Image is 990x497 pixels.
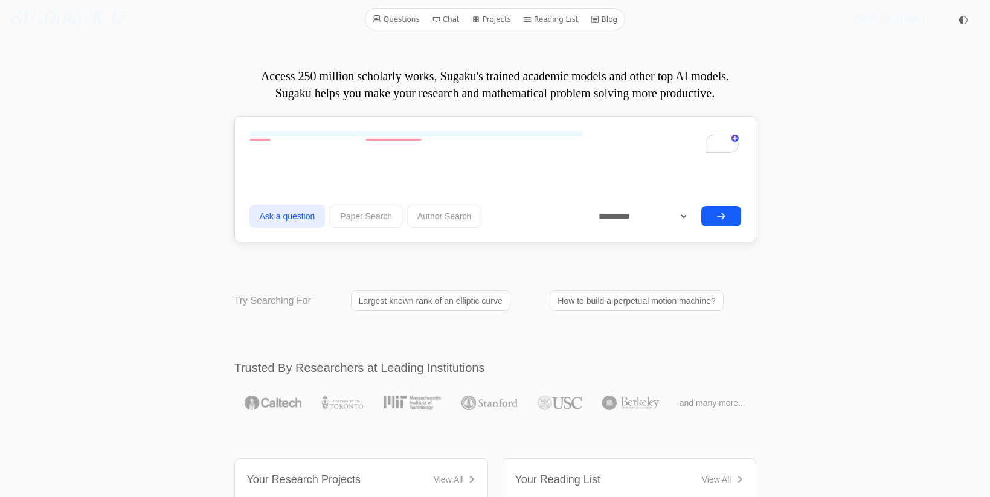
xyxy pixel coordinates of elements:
i: /K·U [82,10,123,28]
a: Projects [467,11,516,27]
a: View All [702,473,744,486]
a: View All [434,473,475,486]
span: [PERSON_NAME] [855,13,925,25]
div: View All [434,473,463,486]
img: USC [538,396,582,410]
button: Author Search [407,205,482,228]
a: Reading List [518,11,583,27]
button: Paper Search [330,205,402,228]
img: UC Berkeley [602,396,659,410]
div: Your Reading List [515,471,600,488]
span: and many more... [680,397,745,409]
a: SU\G(𝔸)/K·U [10,8,123,30]
h2: Trusted By Researchers at Leading Institutions [234,359,756,376]
img: MIT [384,396,441,410]
button: Ask a question [249,205,326,228]
p: Try Searching For [234,293,311,308]
img: Stanford [461,396,518,410]
a: Chat [427,11,464,27]
div: Your Research Projects [247,471,361,488]
button: ◐ [951,7,976,31]
p: Access 250 million scholarly works, Sugaku's trained academic models and other top AI models. Sug... [234,68,756,101]
a: Blog [586,11,623,27]
summary: [PERSON_NAME] [855,13,937,25]
div: View All [702,473,731,486]
textarea: To enrich screen reader interactions, please activate Accessibility in Grammarly extension settings [249,119,741,162]
i: SU\G [10,10,56,28]
img: Caltech [245,396,301,410]
a: How to build a perpetual motion machine? [550,290,724,311]
a: Questions [368,11,425,27]
span: ◐ [959,14,968,25]
img: University of Toronto [322,396,363,410]
a: Largest known rank of an elliptic curve [351,290,510,311]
